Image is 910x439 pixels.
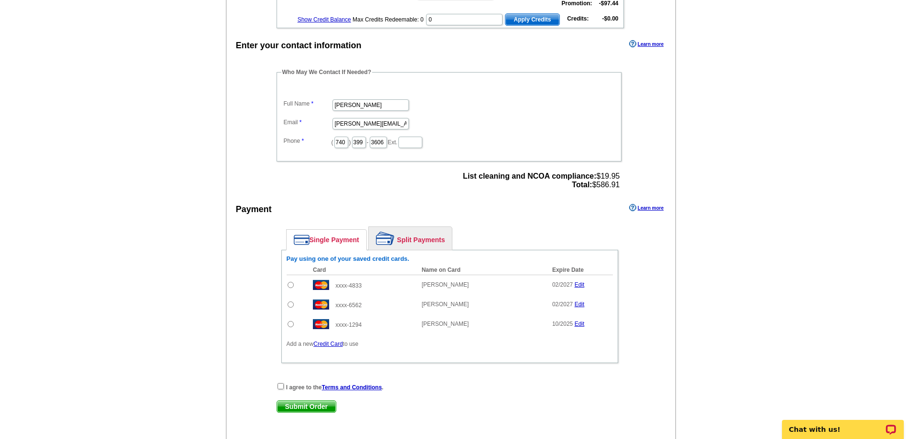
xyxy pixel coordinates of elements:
[575,321,585,327] a: Edit
[277,401,336,412] span: Submit Order
[575,301,585,308] a: Edit
[552,301,573,308] span: 02/2027
[602,15,618,22] strong: -$0.00
[552,281,573,288] span: 02/2027
[567,15,589,22] strong: Credits:
[422,321,469,327] span: [PERSON_NAME]
[322,384,382,391] a: Terms and Conditions
[422,281,469,288] span: [PERSON_NAME]
[313,341,343,347] a: Credit Card
[575,281,585,288] a: Edit
[547,265,613,275] th: Expire Date
[313,300,329,310] img: mast.gif
[505,13,559,26] button: Apply Credits
[284,99,332,108] label: Full Name
[281,134,617,149] dd: ( ) - Ext.
[281,68,372,76] legend: Who May We Contact If Needed?
[505,14,559,25] span: Apply Credits
[236,39,362,52] div: Enter your contact information
[552,321,573,327] span: 10/2025
[335,321,362,328] span: xxxx-1294
[353,16,424,23] span: Max Credits Redeemable: 0
[417,265,547,275] th: Name on Card
[284,137,332,145] label: Phone
[236,203,272,216] div: Payment
[313,280,329,290] img: mast.gif
[308,265,417,275] th: Card
[463,172,596,180] strong: List cleaning and NCOA compliance:
[463,172,620,189] span: $19.95 $586.91
[335,302,362,309] span: xxxx-6562
[369,227,452,250] a: Split Payments
[422,301,469,308] span: [PERSON_NAME]
[284,118,332,127] label: Email
[376,232,395,245] img: split-payment.png
[287,255,613,263] h6: Pay using one of your saved credit cards.
[335,282,362,289] span: xxxx-4833
[313,319,329,329] img: mast.gif
[572,181,592,189] strong: Total:
[286,384,384,391] strong: I agree to the .
[287,340,613,348] p: Add a new to use
[298,16,351,23] a: Show Credit Balance
[629,204,664,212] a: Learn more
[629,40,664,48] a: Learn more
[294,235,310,245] img: single-payment.png
[287,230,366,250] a: Single Payment
[776,409,910,439] iframe: LiveChat chat widget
